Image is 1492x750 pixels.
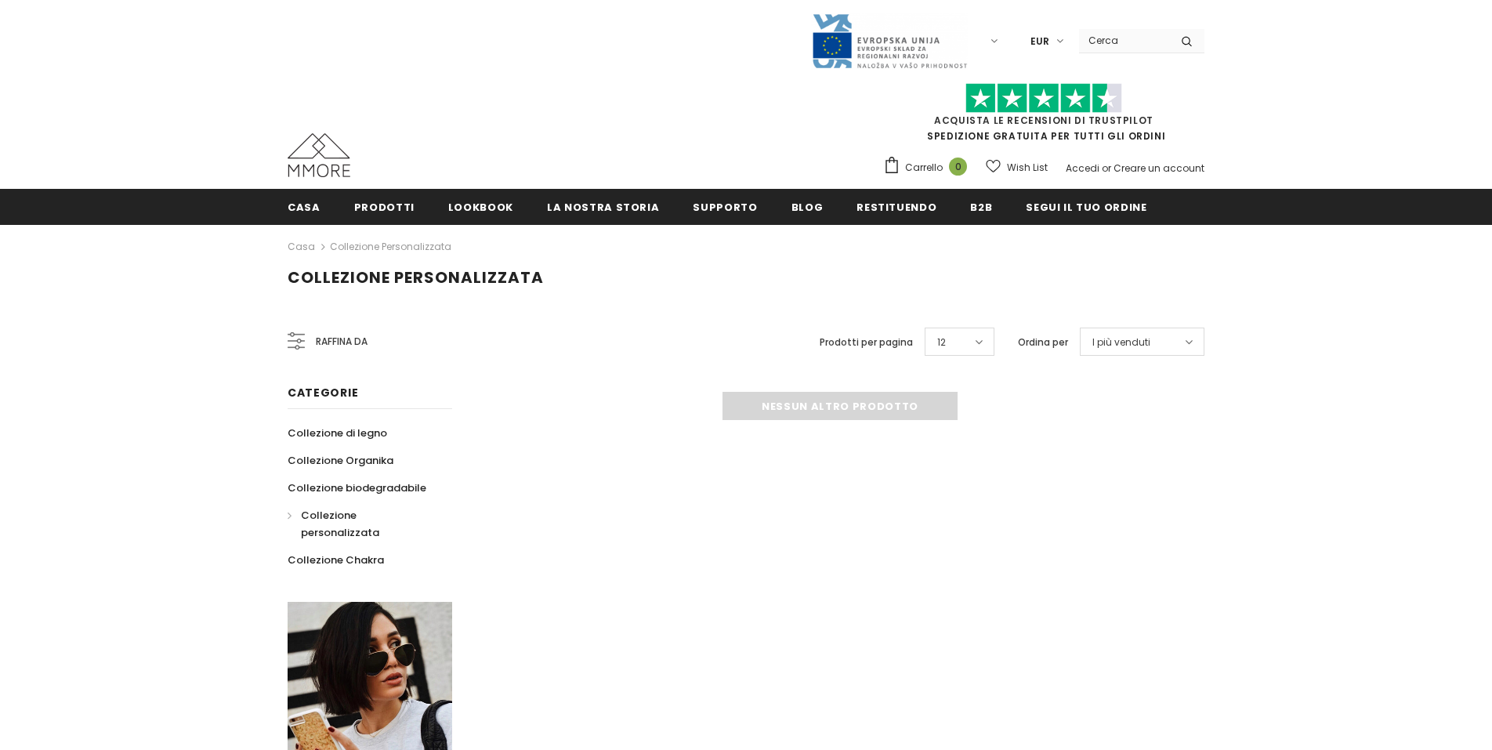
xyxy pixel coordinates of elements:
a: Casa [288,237,315,256]
span: EUR [1030,34,1049,49]
span: Collezione biodegradabile [288,480,426,495]
img: Casi MMORE [288,133,350,177]
a: Collezione Organika [288,447,393,474]
a: Creare un account [1114,161,1204,175]
span: 0 [949,158,967,176]
img: Javni Razpis [811,13,968,70]
a: Collezione di legno [288,419,387,447]
a: Collezione personalizzata [330,240,451,253]
span: Wish List [1007,160,1048,176]
a: Casa [288,189,320,224]
a: Carrello 0 [883,156,975,179]
label: Ordina per [1018,335,1068,350]
a: Wish List [986,154,1048,181]
span: Categorie [288,385,358,400]
span: Blog [791,200,824,215]
a: Blog [791,189,824,224]
label: Prodotti per pagina [820,335,913,350]
a: Javni Razpis [811,34,968,47]
span: Collezione personalizzata [288,266,544,288]
span: B2B [970,200,992,215]
span: supporto [693,200,757,215]
img: Fidati di Pilot Stars [965,83,1122,114]
a: Collezione personalizzata [288,502,435,546]
span: Restituendo [856,200,936,215]
span: Raffina da [316,333,368,350]
span: Casa [288,200,320,215]
span: La nostra storia [547,200,659,215]
a: Collezione biodegradabile [288,474,426,502]
span: or [1102,161,1111,175]
span: Carrello [905,160,943,176]
span: Collezione di legno [288,426,387,440]
a: B2B [970,189,992,224]
span: SPEDIZIONE GRATUITA PER TUTTI GLI ORDINI [883,90,1204,143]
a: La nostra storia [547,189,659,224]
a: Accedi [1066,161,1099,175]
a: Segui il tuo ordine [1026,189,1146,224]
span: Collezione personalizzata [301,508,379,540]
a: Restituendo [856,189,936,224]
a: Lookbook [448,189,513,224]
span: Segui il tuo ordine [1026,200,1146,215]
span: Lookbook [448,200,513,215]
span: I più venduti [1092,335,1150,350]
span: Prodotti [354,200,415,215]
a: Acquista le recensioni di TrustPilot [934,114,1153,127]
span: Collezione Organika [288,453,393,468]
a: Collezione Chakra [288,546,384,574]
span: Collezione Chakra [288,553,384,567]
span: 12 [937,335,946,350]
a: Prodotti [354,189,415,224]
input: Search Site [1079,29,1169,52]
a: supporto [693,189,757,224]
